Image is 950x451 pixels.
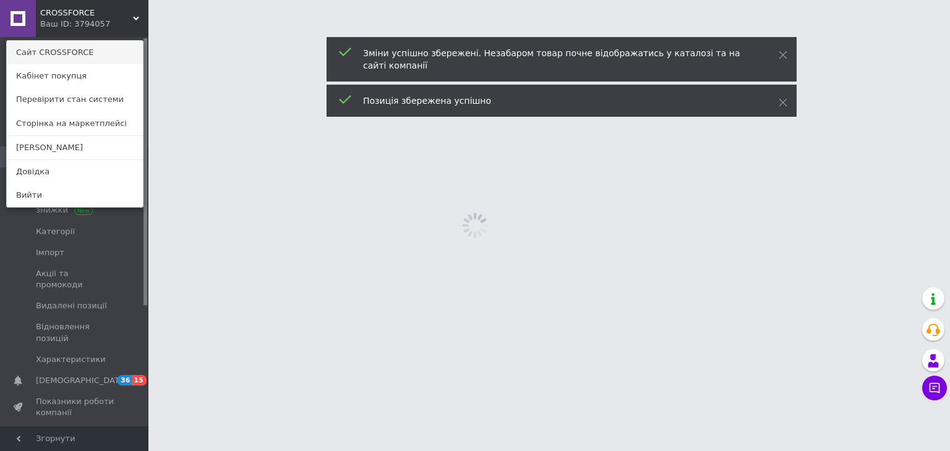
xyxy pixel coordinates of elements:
a: [PERSON_NAME] [7,136,143,159]
span: Категорії [36,226,75,237]
a: Довідка [7,160,143,183]
a: Сторінка на маркетплейсі [7,112,143,135]
button: Чат з покупцем [922,376,947,400]
span: 36 [118,375,132,386]
span: Акції та промокоди [36,268,114,290]
a: Вийти [7,183,143,207]
span: CROSSFORCE [40,7,133,19]
span: Характеристики [36,354,106,365]
div: Ваш ID: 3794057 [40,19,92,30]
div: Позиція збережена успішно [363,95,748,107]
a: Перевірити стан системи [7,88,143,111]
span: Показники роботи компанії [36,396,114,418]
span: 15 [132,375,146,386]
span: [DEMOGRAPHIC_DATA] [36,375,127,386]
span: Імпорт [36,247,64,258]
a: Кабінет покупця [7,64,143,88]
span: Видалені позиції [36,300,107,311]
div: Зміни успішно збережені. Незабаром товар почне відображатись у каталозі та на сайті компанії [363,47,748,72]
a: Сайт CROSSFORCE [7,41,143,64]
span: Відновлення позицій [36,321,114,344]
